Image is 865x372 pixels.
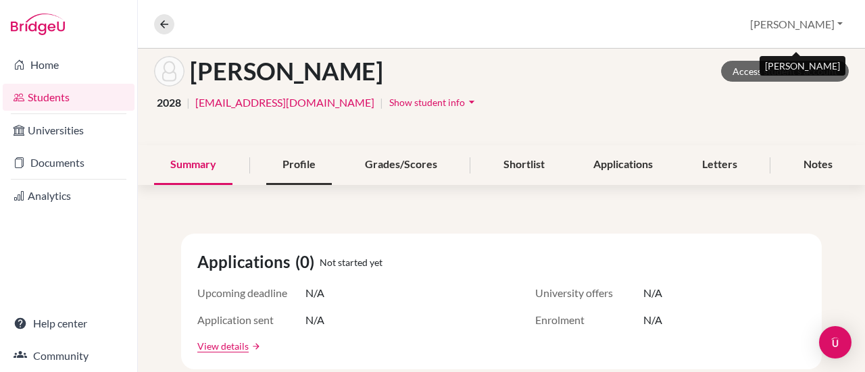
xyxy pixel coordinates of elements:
[643,312,662,328] span: N/A
[643,285,662,301] span: N/A
[154,56,184,86] img: Matteo Mendieta's avatar
[3,310,134,337] a: Help center
[266,145,332,185] div: Profile
[3,149,134,176] a: Documents
[249,342,261,351] a: arrow_forward
[154,145,232,185] div: Summary
[3,182,134,209] a: Analytics
[305,312,324,328] span: N/A
[389,97,465,108] span: Show student info
[157,95,181,111] span: 2028
[195,95,374,111] a: [EMAIL_ADDRESS][DOMAIN_NAME]
[535,312,643,328] span: Enrolment
[190,57,383,86] h1: [PERSON_NAME]
[349,145,453,185] div: Grades/Scores
[197,312,305,328] span: Application sent
[721,61,849,82] a: Access student's account
[465,95,478,109] i: arrow_drop_down
[744,11,849,37] button: [PERSON_NAME]
[535,285,643,301] span: University offers
[3,117,134,144] a: Universities
[295,250,320,274] span: (0)
[197,250,295,274] span: Applications
[380,95,383,111] span: |
[197,285,305,301] span: Upcoming deadline
[11,14,65,35] img: Bridge-U
[760,56,845,76] div: [PERSON_NAME]
[389,92,479,113] button: Show student infoarrow_drop_down
[3,84,134,111] a: Students
[787,145,849,185] div: Notes
[197,339,249,353] a: View details
[577,145,669,185] div: Applications
[819,326,851,358] div: Open Intercom Messenger
[3,342,134,369] a: Community
[305,285,324,301] span: N/A
[187,95,190,111] span: |
[487,145,561,185] div: Shortlist
[686,145,753,185] div: Letters
[320,255,382,269] span: Not started yet
[3,51,134,78] a: Home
